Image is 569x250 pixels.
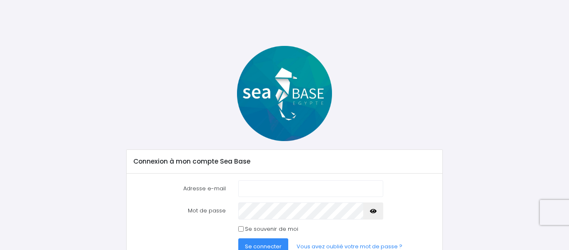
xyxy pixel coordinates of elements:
[245,225,298,233] label: Se souvenir de moi
[127,150,443,173] div: Connexion à mon compte Sea Base
[127,202,232,219] label: Mot de passe
[127,180,232,197] label: Adresse e-mail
